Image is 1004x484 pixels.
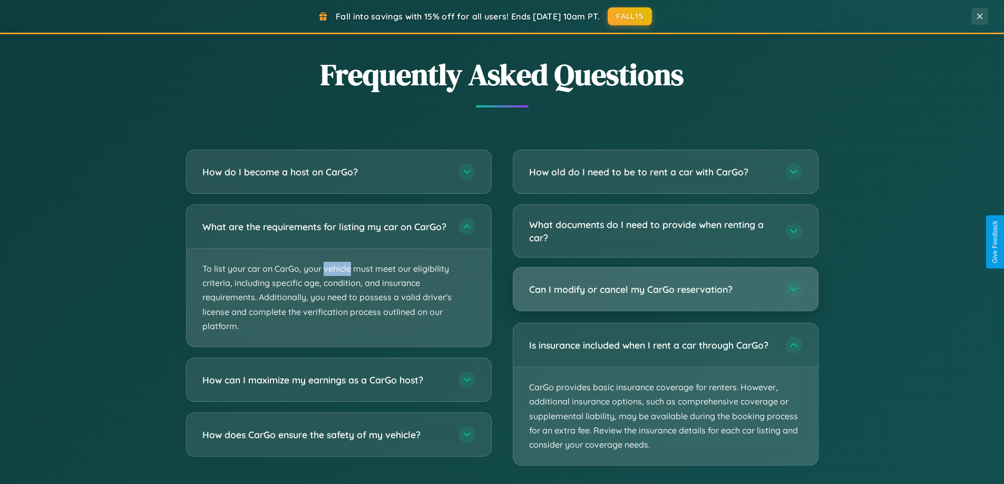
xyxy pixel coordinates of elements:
[186,54,818,95] h2: Frequently Asked Questions
[202,373,448,387] h3: How can I maximize my earnings as a CarGo host?
[529,339,775,352] h3: Is insurance included when I rent a car through CarGo?
[202,428,448,441] h3: How does CarGo ensure the safety of my vehicle?
[529,218,775,244] h3: What documents do I need to provide when renting a car?
[187,249,491,347] p: To list your car on CarGo, your vehicle must meet our eligibility criteria, including specific ag...
[513,367,818,465] p: CarGo provides basic insurance coverage for renters. However, additional insurance options, such ...
[202,165,448,179] h3: How do I become a host on CarGo?
[529,283,775,296] h3: Can I modify or cancel my CarGo reservation?
[608,7,652,25] button: FALL15
[202,220,448,233] h3: What are the requirements for listing my car on CarGo?
[991,221,999,263] div: Give Feedback
[336,11,600,22] span: Fall into savings with 15% off for all users! Ends [DATE] 10am PT.
[529,165,775,179] h3: How old do I need to be to rent a car with CarGo?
